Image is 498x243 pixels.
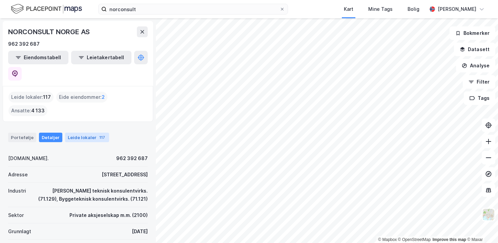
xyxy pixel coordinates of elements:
img: logo.f888ab2527a4732fd821a326f86c7f29.svg [11,3,82,15]
div: Leide lokaler : [8,92,54,103]
input: Søk på adresse, matrikkel, gårdeiere, leietakere eller personer [107,4,279,14]
div: Eide eiendommer : [56,92,107,103]
div: Kontrollprogram for chat [464,211,498,243]
button: Datasett [454,43,495,56]
iframe: Chat Widget [464,211,498,243]
div: Industri [8,187,26,195]
div: Kart [344,5,353,13]
a: Improve this map [433,237,466,242]
button: Eiendomstabell [8,51,68,64]
img: Z [482,208,495,221]
div: Portefølje [8,133,36,142]
div: [DATE] [132,227,148,236]
div: Grunnlagt [8,227,31,236]
button: Tags [464,91,495,105]
span: 2 [102,93,105,101]
div: NORCONSULT NORGE AS [8,26,91,37]
div: [PERSON_NAME] [438,5,476,13]
div: Leide lokaler [65,133,109,142]
button: Filter [463,75,495,89]
div: [STREET_ADDRESS] [102,171,148,179]
div: Sektor [8,211,24,219]
a: Mapbox [378,237,397,242]
div: 962 392 687 [8,40,40,48]
span: 117 [43,93,51,101]
div: Detaljer [39,133,62,142]
div: [DOMAIN_NAME]. [8,154,49,162]
button: Leietakertabell [71,51,131,64]
button: Bokmerker [450,26,495,40]
div: 962 392 687 [116,154,148,162]
div: Ansatte : [8,105,47,116]
div: Mine Tags [368,5,393,13]
div: [PERSON_NAME] teknisk konsulentvirks. (71.129), Byggeteknisk konsulentvirks. (71.121) [34,187,148,203]
span: 4 133 [31,107,45,115]
a: OpenStreetMap [398,237,431,242]
div: Private aksjeselskap m.m. (2100) [69,211,148,219]
div: Bolig [408,5,419,13]
button: Analyse [456,59,495,72]
div: 117 [98,134,106,141]
div: Adresse [8,171,28,179]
